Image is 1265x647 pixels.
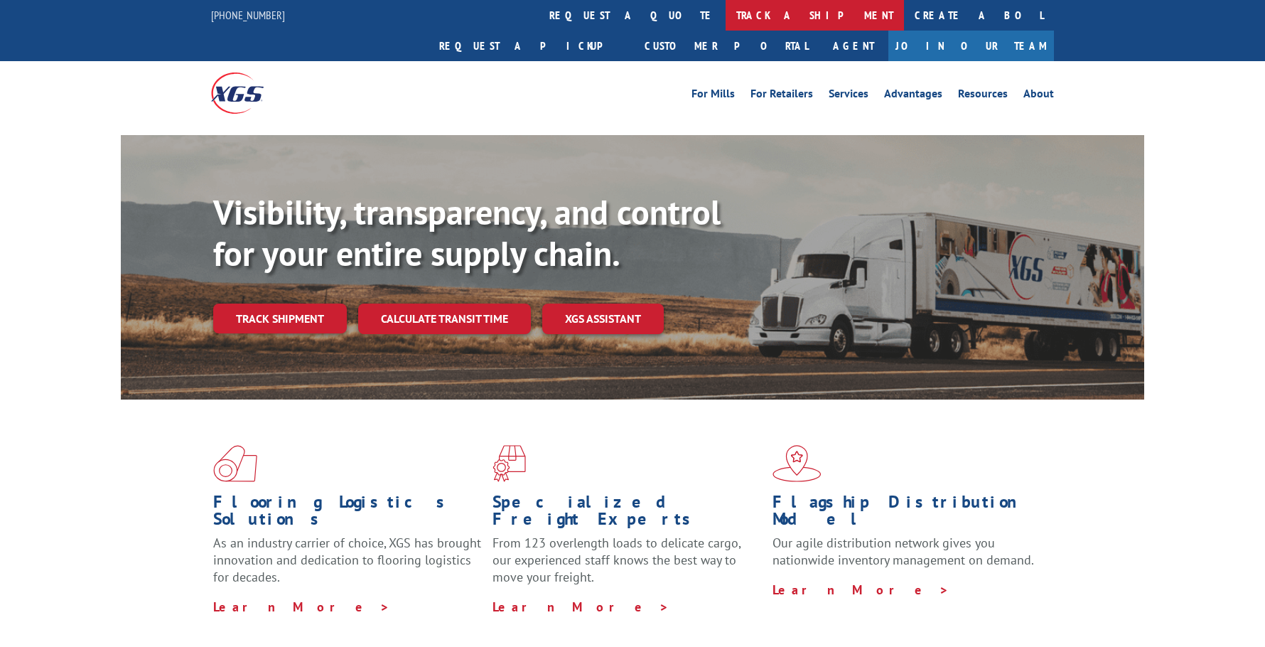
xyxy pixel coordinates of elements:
[773,445,822,482] img: xgs-icon-flagship-distribution-model-red
[888,31,1054,61] a: Join Our Team
[492,535,761,598] p: From 123 overlength loads to delicate cargo, our experienced staff knows the best way to move you...
[542,304,664,334] a: XGS ASSISTANT
[958,88,1008,104] a: Resources
[492,493,761,535] h1: Specialized Freight Experts
[750,88,813,104] a: For Retailers
[691,88,735,104] a: For Mills
[819,31,888,61] a: Agent
[213,535,481,585] span: As an industry carrier of choice, XGS has brought innovation and dedication to flooring logistics...
[773,535,1034,568] span: Our agile distribution network gives you nationwide inventory management on demand.
[213,445,257,482] img: xgs-icon-total-supply-chain-intelligence-red
[213,304,347,333] a: Track shipment
[829,88,868,104] a: Services
[492,599,669,615] a: Learn More >
[213,493,482,535] h1: Flooring Logistics Solutions
[773,582,949,598] a: Learn More >
[773,493,1041,535] h1: Flagship Distribution Model
[492,445,526,482] img: xgs-icon-focused-on-flooring-red
[358,304,531,334] a: Calculate transit time
[213,599,390,615] a: Learn More >
[1023,88,1054,104] a: About
[884,88,942,104] a: Advantages
[429,31,634,61] a: Request a pickup
[211,8,285,22] a: [PHONE_NUMBER]
[213,190,721,275] b: Visibility, transparency, and control for your entire supply chain.
[634,31,819,61] a: Customer Portal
